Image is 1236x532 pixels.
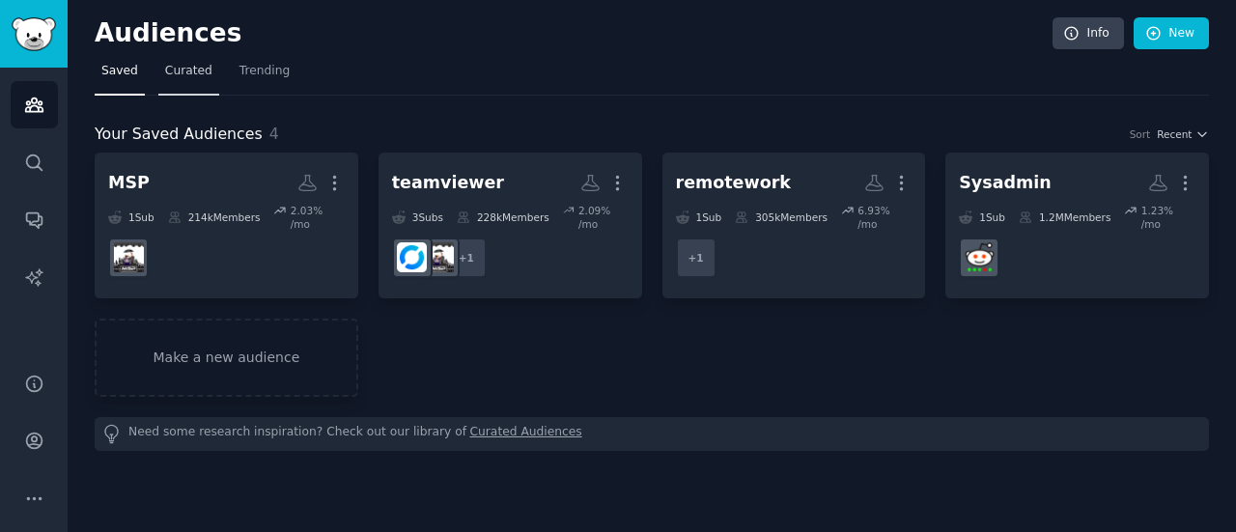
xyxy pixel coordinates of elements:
img: msp [424,242,454,272]
div: teamviewer [392,171,504,195]
div: 2.03 % /mo [291,204,345,231]
div: remotework [676,171,791,195]
a: New [1134,17,1209,50]
div: 1.23 % /mo [1141,204,1195,231]
div: 6.93 % /mo [857,204,912,231]
a: Trending [233,56,296,96]
img: msp [114,242,144,272]
div: MSP [108,171,150,195]
div: 1.2M Members [1019,204,1110,231]
a: Sysadmin1Sub1.2MMembers1.23% /mosysadmin [945,153,1209,298]
div: + 1 [676,238,716,278]
img: sysadmin [965,242,995,272]
span: 4 [269,125,279,143]
div: Sort [1130,127,1151,141]
a: MSP1Sub214kMembers2.03% /momsp [95,153,358,298]
span: Saved [101,63,138,80]
div: 305k Members [735,204,828,231]
div: Sysadmin [959,171,1051,195]
div: 1 Sub [959,204,1005,231]
a: Curated Audiences [470,424,582,444]
a: teamviewer3Subs228kMembers2.09% /mo+1msprustdesk [379,153,642,298]
a: Info [1053,17,1124,50]
h2: Audiences [95,18,1053,49]
a: Saved [95,56,145,96]
div: 214k Members [168,204,261,231]
img: GummySearch logo [12,17,56,51]
span: Trending [239,63,290,80]
div: 228k Members [457,204,549,231]
span: Curated [165,63,212,80]
div: + 1 [446,238,487,278]
img: rustdesk [397,242,427,272]
div: 2.09 % /mo [578,204,629,231]
div: 1 Sub [676,204,722,231]
button: Recent [1157,127,1209,141]
span: Recent [1157,127,1192,141]
a: Make a new audience [95,319,358,397]
span: Your Saved Audiences [95,123,263,147]
div: 3 Sub s [392,204,443,231]
a: Curated [158,56,219,96]
a: remotework1Sub305kMembers6.93% /mo+1 [662,153,926,298]
div: 1 Sub [108,204,154,231]
div: Need some research inspiration? Check out our library of [95,417,1209,451]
